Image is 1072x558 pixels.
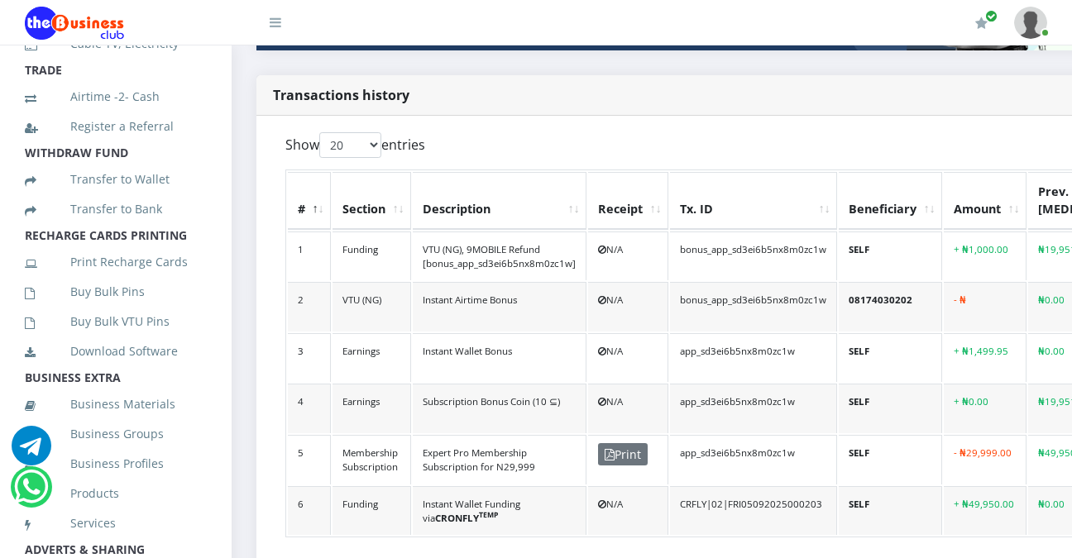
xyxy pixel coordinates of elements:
td: 1 [288,231,331,281]
td: Funding [333,231,411,281]
th: Beneficiary: activate to sort column ascending [839,172,942,230]
td: Earnings [333,333,411,383]
a: Transfer to Wallet [25,160,207,198]
td: 4 [288,384,331,433]
a: Buy Bulk Pins [25,273,207,311]
td: CRFLY|02|FRI05092025000203 [670,486,837,536]
td: 5 [288,435,331,484]
a: Airtime -2- Cash [25,78,207,116]
td: 08174030202 [839,282,942,331]
td: N/A [588,486,668,536]
span: Renew/Upgrade Subscription [985,10,998,22]
td: N/A [588,231,668,281]
td: N/A [588,333,668,383]
td: app_sd3ei6b5nx8m0zc1w [670,384,837,433]
i: Renew/Upgrade Subscription [975,17,988,30]
a: Register a Referral [25,107,207,145]
td: - ₦ [944,282,1027,331]
span: Print [598,443,648,465]
td: N/A [588,282,668,331]
img: User [1014,7,1047,39]
td: VTU (NG), 9MOBILE Refund [bonus_app_sd3ei6b5nx8m0zc1w] [413,231,586,281]
a: Chat for support [14,479,48,507]
td: N/A [588,384,668,433]
a: Business Groups [25,415,207,453]
th: #: activate to sort column descending [288,172,331,230]
td: + ₦1,000.00 [944,231,1027,281]
a: Products [25,475,207,513]
td: + ₦1,499.95 [944,333,1027,383]
td: Instant Wallet Bonus [413,333,586,383]
th: Receipt: activate to sort column ascending [588,172,668,230]
td: Earnings [333,384,411,433]
td: SELF [839,435,942,484]
td: SELF [839,231,942,281]
td: Expert Pro Membership Subscription for N29,999 [413,435,586,484]
td: app_sd3ei6b5nx8m0zc1w [670,333,837,383]
a: Print Recharge Cards [25,243,207,281]
td: app_sd3ei6b5nx8m0zc1w [670,435,837,484]
td: Funding [333,486,411,536]
a: Business Profiles [25,445,207,483]
td: Subscription Bonus Coin (10 ⊆) [413,384,586,433]
sup: TEMP [479,510,498,520]
td: bonus_app_sd3ei6b5nx8m0zc1w [670,282,837,331]
th: Tx. ID: activate to sort column ascending [670,172,837,230]
th: Section: activate to sort column ascending [333,172,411,230]
strong: Transactions history [273,86,409,104]
td: + ₦49,950.00 [944,486,1027,536]
td: Instant Wallet Funding via [413,486,586,536]
label: Show entries [285,132,425,158]
a: Buy Bulk VTU Pins [25,303,207,341]
img: Logo [25,7,124,40]
a: Business Materials [25,385,207,423]
select: Showentries [319,132,381,158]
td: Instant Airtime Bonus [413,282,586,331]
b: CRONFLY [435,512,498,524]
a: Download Software [25,332,207,370]
th: Amount: activate to sort column ascending [944,172,1027,230]
td: VTU (NG) [333,282,411,331]
td: 6 [288,486,331,536]
td: SELF [839,333,942,383]
td: 2 [288,282,331,331]
td: + ₦0.00 [944,384,1027,433]
a: Services [25,504,207,542]
td: SELF [839,486,942,536]
td: - ₦29,999.00 [944,435,1027,484]
a: Transfer to Bank [25,190,207,228]
td: Membership Subscription [333,435,411,484]
th: Description: activate to sort column ascending [413,172,586,230]
td: bonus_app_sd3ei6b5nx8m0zc1w [670,231,837,281]
td: 3 [288,333,331,383]
a: Chat for support [12,438,51,465]
td: SELF [839,384,942,433]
